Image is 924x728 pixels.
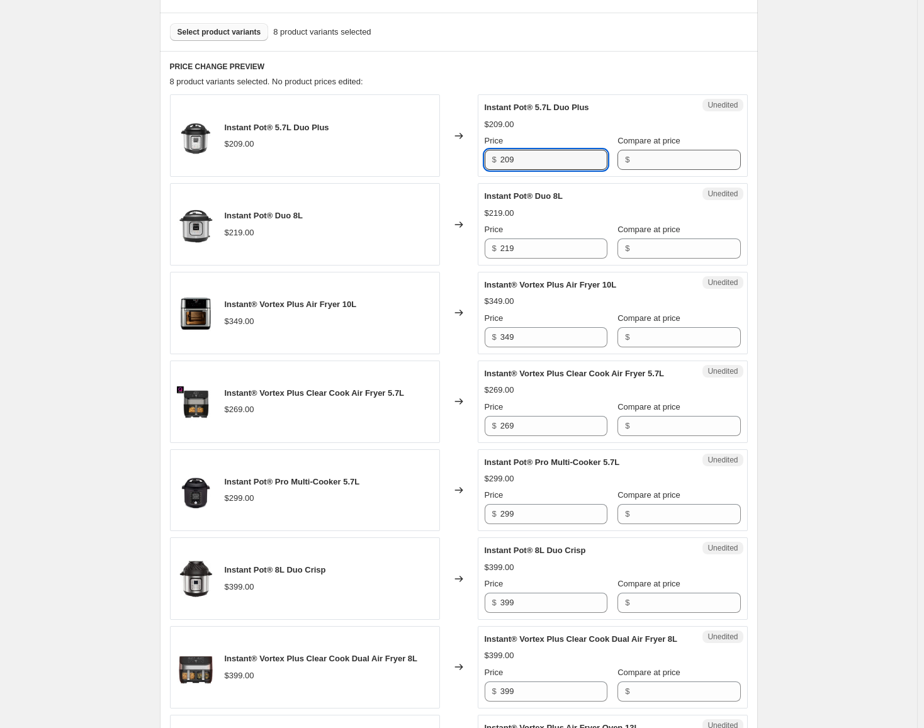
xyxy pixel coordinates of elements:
[225,227,254,239] div: $219.00
[485,280,617,289] span: Instant® Vortex Plus Air Fryer 10L
[273,26,371,38] span: 8 product variants selected
[485,136,504,145] span: Price
[225,654,418,663] span: Instant® Vortex Plus Clear Cook Dual Air Fryer 8L
[625,598,629,607] span: $
[485,579,504,588] span: Price
[485,295,514,308] div: $349.00
[492,244,497,253] span: $
[177,383,215,420] img: 19_f864f843-2ec6-435d-8afb-dcc36866a2f6_80x.webp
[617,225,680,234] span: Compare at price
[485,668,504,677] span: Price
[485,369,665,378] span: Instant® Vortex Plus Clear Cook Air Fryer 5.7L
[492,509,497,518] span: $
[485,402,504,412] span: Price
[177,471,215,509] img: Addaheading_80x.webp
[492,421,497,430] span: $
[225,388,405,398] span: Instant® Vortex Plus Clear Cook Air Fryer 5.7L
[225,123,329,132] span: Instant Pot® 5.7L Duo Plus
[485,546,586,555] span: Instant Pot® 8L Duo Crisp
[225,669,254,682] div: $399.00
[707,100,738,110] span: Unedited
[625,332,629,342] span: $
[485,457,620,467] span: Instant Pot® Pro Multi-Cooker 5.7L
[617,490,680,500] span: Compare at price
[707,366,738,376] span: Unedited
[625,155,629,164] span: $
[617,579,680,588] span: Compare at price
[225,211,303,220] span: Instant Pot® Duo 8L
[485,207,514,220] div: $219.00
[485,473,514,485] div: $299.00
[617,313,680,323] span: Compare at price
[225,315,254,328] div: $349.00
[177,117,215,155] img: 6_195c97cc-a6f1-4947-a0bb-a95d430b612f_80x.webp
[625,421,629,430] span: $
[485,490,504,500] span: Price
[707,543,738,553] span: Unedited
[177,27,261,37] span: Select product variants
[485,118,514,131] div: $209.00
[492,598,497,607] span: $
[170,77,363,86] span: 8 product variants selected. No product prices edited:
[225,403,254,416] div: $269.00
[492,155,497,164] span: $
[485,103,589,112] span: Instant Pot® 5.7L Duo Plus
[225,138,254,150] div: $209.00
[617,402,680,412] span: Compare at price
[177,206,215,244] img: 9_5e883a08-bb25-4fa9-a809-861e8de6c056_80x.webp
[485,634,678,644] span: Instant® Vortex Plus Clear Cook Dual Air Fryer 8L
[625,686,629,696] span: $
[177,294,215,332] img: 10LAirFryerOven_80x.webp
[492,686,497,696] span: $
[492,332,497,342] span: $
[225,492,254,505] div: $299.00
[170,23,269,41] button: Select product variants
[485,561,514,574] div: $399.00
[617,136,680,145] span: Compare at price
[707,189,738,199] span: Unedited
[170,62,748,72] h6: PRICE CHANGE PREVIEW
[485,384,514,396] div: $269.00
[707,277,738,288] span: Unedited
[625,244,629,253] span: $
[625,509,629,518] span: $
[177,648,215,686] img: 18_80x.webp
[485,313,504,323] span: Price
[225,300,357,309] span: Instant® Vortex Plus Air Fryer 10L
[485,649,514,662] div: $399.00
[485,191,563,201] span: Instant Pot® Duo 8L
[177,560,215,598] img: 10_85b87a0c-0c22-4dc5-bf14-dafc4f38c442_80x.webp
[225,477,360,486] span: Instant Pot® Pro Multi-Cooker 5.7L
[485,225,504,234] span: Price
[707,632,738,642] span: Unedited
[225,565,326,574] span: Instant Pot® 8L Duo Crisp
[707,455,738,465] span: Unedited
[225,581,254,593] div: $399.00
[617,668,680,677] span: Compare at price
